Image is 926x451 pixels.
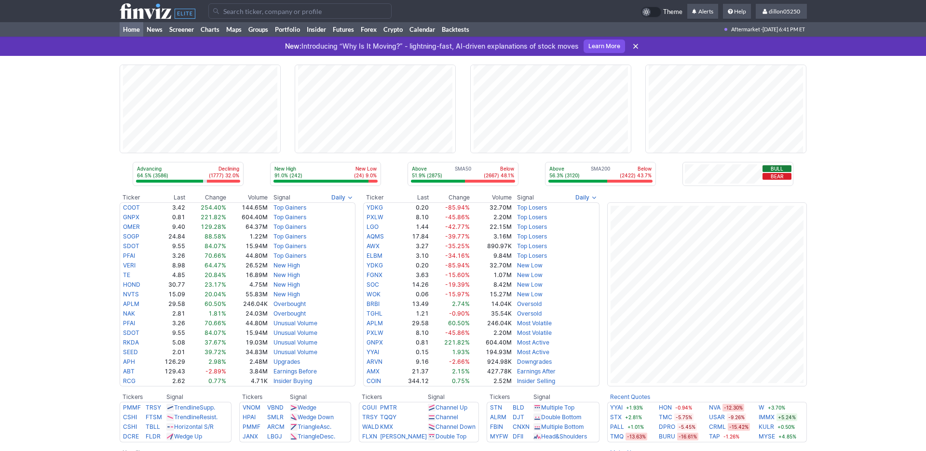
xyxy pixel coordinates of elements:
span: Signal [273,194,290,201]
td: 3.27 [396,241,430,251]
a: Double Top [436,433,466,440]
p: Below [484,165,514,172]
td: 16.89M [227,270,268,280]
td: 3.63 [396,270,430,280]
p: 64.5% (3586) [137,172,168,179]
a: PMMF [123,404,141,411]
td: 3.10 [396,251,430,261]
a: Insider Buying [273,377,312,385]
td: 30.77 [152,280,186,290]
a: Futures [329,22,357,37]
td: 604.40M [227,212,268,222]
th: Ticker [363,193,396,202]
a: Home [120,22,143,37]
p: New High [274,165,302,172]
a: ARVN [367,358,382,365]
a: Alerts [687,4,718,19]
td: 9.84M [470,251,512,261]
th: Volume [470,193,512,202]
a: Unusual Volume [273,339,317,346]
a: KULR [759,422,774,432]
a: SMLR [267,413,284,421]
a: TMQ [610,432,624,441]
span: Desc. [320,433,335,440]
td: 0.15 [396,347,430,357]
a: Wedge [298,404,316,411]
td: 32.70M [470,202,512,212]
a: APLM [367,319,383,327]
a: Top Losers [517,252,547,259]
a: TRSY [146,404,161,411]
a: VNOM [243,404,260,411]
p: Above [549,165,580,172]
span: -39.77% [445,233,470,240]
a: STX [610,412,622,422]
td: 14.04K [470,299,512,309]
span: -42.77% [445,223,470,230]
span: Theme [663,7,682,17]
p: 51.9% (2875) [412,172,442,179]
a: New High [273,262,300,269]
a: TRSY [362,413,378,421]
td: 8.10 [396,328,430,338]
a: Upgrades [273,358,300,365]
a: TAP [709,432,720,441]
p: Declining [209,165,239,172]
a: HPAI [243,413,256,421]
a: Calendar [406,22,438,37]
td: 1.22M [227,232,268,241]
a: BURU [659,432,675,441]
td: 1.21 [396,309,430,318]
a: RCG [123,377,136,385]
a: PMTR [380,404,397,411]
span: New: [285,42,301,50]
a: COIN [367,377,381,385]
span: 221.82% [444,339,470,346]
a: New Low [517,281,543,288]
a: Horizontal S/R [174,423,214,430]
a: PFAI [123,319,135,327]
a: BRBI [367,300,380,307]
td: 55.83M [227,290,268,299]
a: Insider [303,22,329,37]
a: Top Gainers [273,223,306,230]
a: GNPX [123,213,139,221]
a: Top Losers [517,223,547,230]
td: 3.26 [152,318,186,328]
td: 0.06 [396,290,430,299]
td: 15.94M [227,241,268,251]
td: 14.26 [396,280,430,290]
a: Multiple Top [541,404,574,411]
a: WALD [362,423,379,430]
a: Top Gainers [273,204,306,211]
a: Help [723,4,751,19]
td: 15.27M [470,290,512,299]
td: 5.08 [152,338,186,347]
p: New Low [354,165,377,172]
div: SMA50 [411,165,515,180]
a: JANX [243,433,258,440]
span: 60.50% [204,300,226,307]
a: Channel [436,413,458,421]
td: 44.80M [227,251,268,261]
a: WOK [367,291,381,298]
td: 26.52M [227,261,268,270]
a: News [143,22,166,37]
td: 2.81 [152,309,186,318]
a: CRML [709,422,726,432]
a: GNPX [367,339,383,346]
td: 604.40M [470,338,512,347]
button: Signals interval [573,193,599,202]
td: 24.84 [152,232,186,241]
a: HOND [123,281,140,288]
a: DPRO [659,422,675,432]
a: Most Volatile [517,319,552,327]
td: 4.85 [152,270,186,280]
a: Insider Selling [517,377,555,385]
a: TE [123,271,130,279]
td: 0.81 [152,212,186,222]
a: PXLW [367,213,383,221]
button: Signals interval [329,193,355,202]
p: Advancing [137,165,168,172]
td: 9.55 [152,241,186,251]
